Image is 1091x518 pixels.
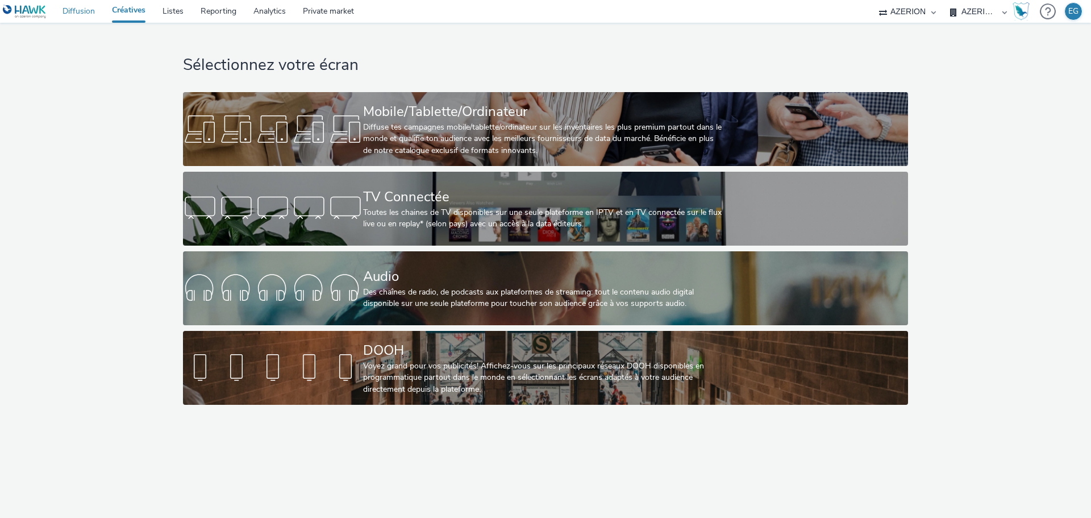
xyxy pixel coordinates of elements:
[363,267,723,287] div: Audio
[363,360,723,395] div: Voyez grand pour vos publicités! Affichez-vous sur les principaux réseaux DOOH disponibles en pro...
[183,251,907,325] a: AudioDes chaînes de radio, de podcasts aux plateformes de streaming: tout le contenu audio digita...
[1013,2,1034,20] a: Hawk Academy
[1068,3,1078,20] div: EG
[363,122,723,156] div: Diffuse tes campagnes mobile/tablette/ordinateur sur les inventaires les plus premium partout dan...
[363,287,723,310] div: Des chaînes de radio, de podcasts aux plateformes de streaming: tout le contenu audio digital dis...
[363,187,723,207] div: TV Connectée
[3,5,47,19] img: undefined Logo
[183,172,907,246] a: TV ConnectéeToutes les chaines de TV disponibles sur une seule plateforme en IPTV et en TV connec...
[183,92,907,166] a: Mobile/Tablette/OrdinateurDiffuse tes campagnes mobile/tablette/ordinateur sur les inventaires le...
[183,55,907,76] h1: Sélectionnez votre écran
[363,102,723,122] div: Mobile/Tablette/Ordinateur
[183,331,907,405] a: DOOHVoyez grand pour vos publicités! Affichez-vous sur les principaux réseaux DOOH disponibles en...
[363,341,723,360] div: DOOH
[363,207,723,230] div: Toutes les chaines de TV disponibles sur une seule plateforme en IPTV et en TV connectée sur le f...
[1013,2,1030,20] img: Hawk Academy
